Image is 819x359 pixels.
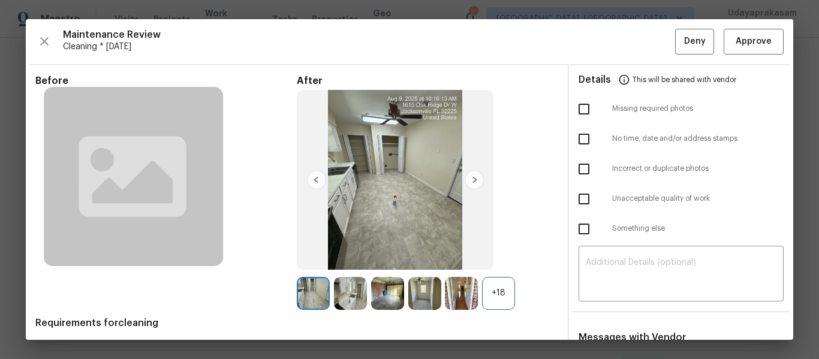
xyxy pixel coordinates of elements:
[569,124,793,154] div: No time, date and/or address stamps
[569,184,793,214] div: Unacceptable quality of work
[35,317,558,329] span: Requirements for cleaning
[736,34,772,49] span: Approve
[724,29,784,55] button: Approve
[569,154,793,184] div: Incorrect or duplicate photos
[569,94,793,124] div: Missing required photos
[612,104,784,114] span: Missing required photos
[63,29,675,41] span: Maintenance Review
[633,65,736,94] span: This will be shared with vendor
[307,170,326,189] img: left-chevron-button-url
[612,194,784,204] span: Unacceptable quality of work
[569,214,793,244] div: Something else
[675,29,714,55] button: Deny
[579,65,611,94] span: Details
[297,75,558,87] span: After
[612,224,784,234] span: Something else
[612,134,784,144] span: No time, date and/or address stamps
[63,41,675,53] span: Cleaning * [DATE]
[35,75,297,87] span: Before
[612,164,784,174] span: Incorrect or duplicate photos
[482,277,515,310] div: +18
[684,34,706,49] span: Deny
[465,170,484,189] img: right-chevron-button-url
[579,333,686,342] span: Messages with Vendor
